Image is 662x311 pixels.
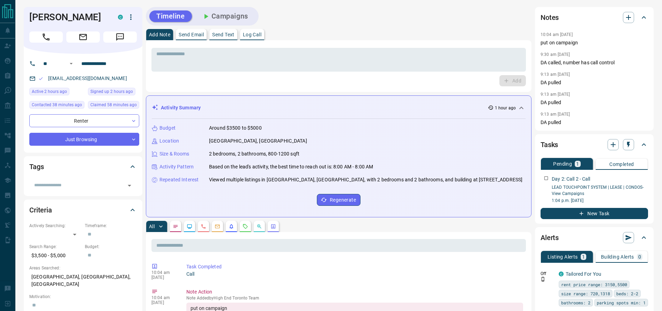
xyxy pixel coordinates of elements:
p: Areas Searched: [29,265,137,271]
p: Activity Pattern [159,163,194,171]
p: DA pulled [541,119,648,126]
p: 9:13 am [DATE] [541,92,570,97]
p: 1:04 p.m. [DATE] [552,197,648,204]
p: Off [541,270,555,277]
p: 9:13 am [DATE] [541,72,570,77]
button: New Task [541,208,648,219]
span: Active 2 hours ago [32,88,67,95]
svg: Push Notification Only [541,277,545,282]
p: Listing Alerts [548,254,578,259]
p: [GEOGRAPHIC_DATA], [GEOGRAPHIC_DATA], [GEOGRAPHIC_DATA] [29,271,137,290]
p: put on campaign [541,39,648,46]
p: Timeframe: [85,223,137,229]
p: 10:04 am [DATE] [541,32,573,37]
button: Campaigns [195,10,255,22]
p: Task Completed [186,263,523,270]
span: Contacted 38 minutes ago [32,101,82,108]
svg: Agent Actions [270,224,276,229]
p: [DATE] [151,300,176,305]
p: Send Text [212,32,235,37]
p: 1 [582,254,585,259]
p: All [149,224,155,229]
p: Completed [609,162,634,167]
p: Actively Searching: [29,223,81,229]
p: 1 hour ago [495,105,516,111]
svg: Opportunities [256,224,262,229]
h2: Alerts [541,232,559,243]
h2: Criteria [29,204,52,216]
p: Send Email [179,32,204,37]
p: Based on the lead's activity, the best time to reach out is: 8:00 AM - 8:00 AM [209,163,373,171]
div: condos.ca [559,272,564,276]
p: Add Note [149,32,170,37]
p: Call [186,270,523,278]
p: 9:30 am [DATE] [541,52,570,57]
p: Repeated Interest [159,176,199,183]
div: Tasks [541,136,648,153]
svg: Listing Alerts [229,224,234,229]
span: Signed up 2 hours ago [90,88,133,95]
div: Notes [541,9,648,26]
p: Note Action [186,288,523,296]
div: Mon Sep 15 2025 [29,101,84,111]
p: 10:04 am [151,295,176,300]
p: Size & Rooms [159,150,189,158]
p: DA pulled [541,79,648,86]
p: Day 2: Call 2 - Call [552,175,590,183]
span: rent price range: 3150,5500 [561,281,627,288]
div: Just Browsing [29,133,139,146]
h2: Tags [29,161,44,172]
p: Activity Summary [161,104,201,111]
p: 10:04 am [151,270,176,275]
p: Budget: [85,244,137,250]
div: condos.ca [118,15,123,20]
h2: Notes [541,12,559,23]
a: [EMAIL_ADDRESS][DOMAIN_NAME] [48,75,127,81]
p: Around $3500 to $5000 [209,124,262,132]
button: Regenerate [317,194,360,206]
p: 9:13 am [DATE] [541,112,570,117]
p: Location [159,137,179,145]
p: [GEOGRAPHIC_DATA], [GEOGRAPHIC_DATA] [209,137,307,145]
svg: Email Valid [38,76,43,81]
span: beds: 2-2 [616,290,638,297]
button: Timeline [149,10,192,22]
p: 1 [576,161,579,166]
span: parking spots min: 1 [597,299,646,306]
span: Claimed 58 minutes ago [90,101,137,108]
p: 2 bedrooms, 2 bathrooms, 800-1200 sqft [209,150,299,158]
p: DA pulled [541,99,648,106]
button: Open [67,59,75,68]
div: Renter [29,114,139,127]
a: Tailored For You [566,271,601,277]
div: Criteria [29,202,137,218]
p: Budget [159,124,176,132]
svg: Requests [243,224,248,229]
p: Log Call [243,32,261,37]
p: Note Added by High End Toronto Team [186,296,523,301]
div: Mon Sep 15 2025 [88,88,139,97]
div: Mon Sep 15 2025 [88,101,139,111]
svg: Notes [173,224,178,229]
span: size range: 720,1318 [561,290,610,297]
svg: Emails [215,224,220,229]
button: Open [125,181,134,190]
div: Tags [29,158,137,175]
h2: Tasks [541,139,558,150]
h1: [PERSON_NAME] [29,12,107,23]
span: bathrooms: 2 [561,299,590,306]
p: 0 [638,254,641,259]
p: Motivation: [29,294,137,300]
svg: Calls [201,224,206,229]
p: $3,500 - $5,000 [29,250,81,261]
p: DA called, number has call control [541,59,648,66]
div: Mon Sep 15 2025 [29,88,84,97]
span: Call [29,31,63,43]
p: Pending [553,161,572,166]
div: Alerts [541,229,648,246]
a: LEAD TOUCHPOINT SYSTEM | LEASE | CONDOS- View Campaigns [552,185,644,196]
p: Search Range: [29,244,81,250]
span: Message [103,31,137,43]
svg: Lead Browsing Activity [187,224,192,229]
p: [DATE] [151,275,176,280]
